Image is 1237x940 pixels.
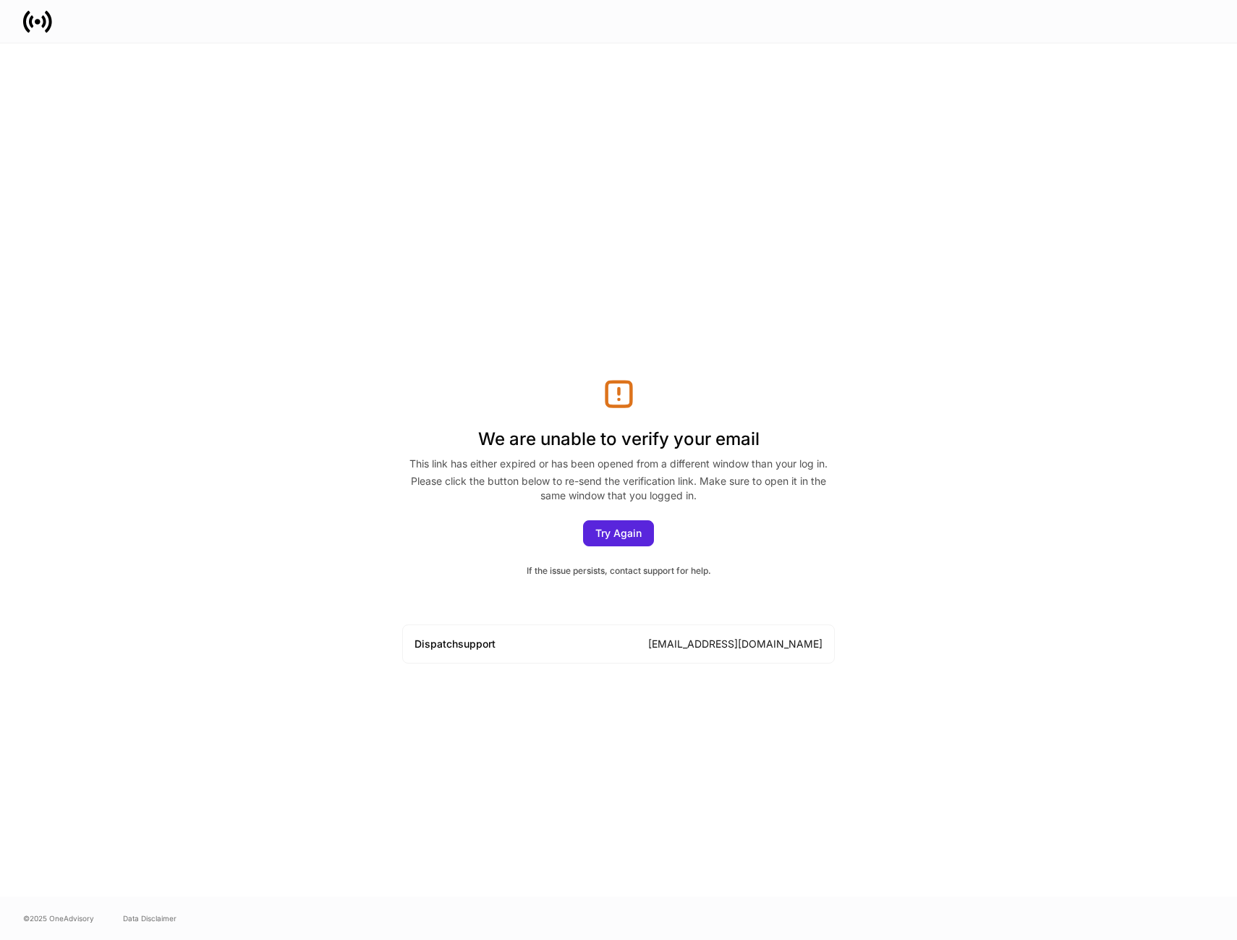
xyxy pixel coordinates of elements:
[402,474,835,503] div: Please click the button below to re-send the verification link. Make sure to open it in the same ...
[402,564,835,577] div: If the issue persists, contact support for help.
[23,913,94,924] span: © 2025 OneAdvisory
[402,410,835,457] h1: We are unable to verify your email
[648,638,822,650] a: [EMAIL_ADDRESS][DOMAIN_NAME]
[595,528,642,538] div: Try Again
[415,637,496,651] div: Dispatch support
[402,457,835,474] div: This link has either expired or has been opened from a different window than your log in.
[123,913,177,924] a: Data Disclaimer
[583,520,654,546] button: Try Again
